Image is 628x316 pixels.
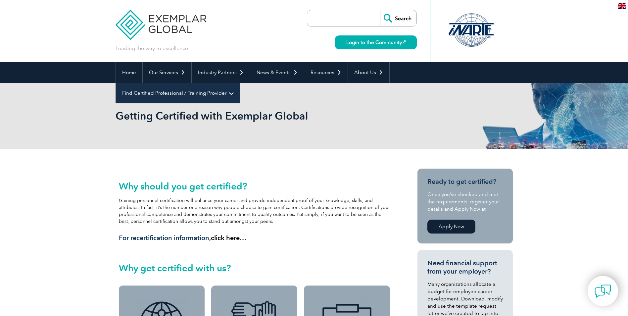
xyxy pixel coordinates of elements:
[595,283,611,299] img: contact-chat.png
[116,83,240,103] a: Find Certified Professional / Training Provider
[119,181,390,191] h2: Why should you get certified?
[119,234,390,242] h3: For recertification information,
[427,191,503,213] p: Once you’ve checked and met the requirements, register your details and Apply Now at
[618,3,626,9] img: en
[427,178,503,186] h3: Ready to get certified?
[211,234,246,242] a: click here…
[304,62,348,83] a: Resources
[250,62,304,83] a: News & Events
[427,220,475,234] a: Apply Now
[335,35,417,49] a: Login to the Community
[380,10,416,26] input: Search
[427,259,503,276] h3: Need financial support from your employer?
[116,62,142,83] a: Home
[192,62,250,83] a: Industry Partners
[119,181,390,242] div: Gaining personnel certification will enhance your career and provide independent proof of your kn...
[116,45,188,52] p: Leading the way to excellence
[348,62,389,83] a: About Us
[116,109,370,122] h1: Getting Certified with Exemplar Global
[119,263,390,273] h2: Why get certified with us?
[402,40,406,44] img: open_square.png
[143,62,191,83] a: Our Services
